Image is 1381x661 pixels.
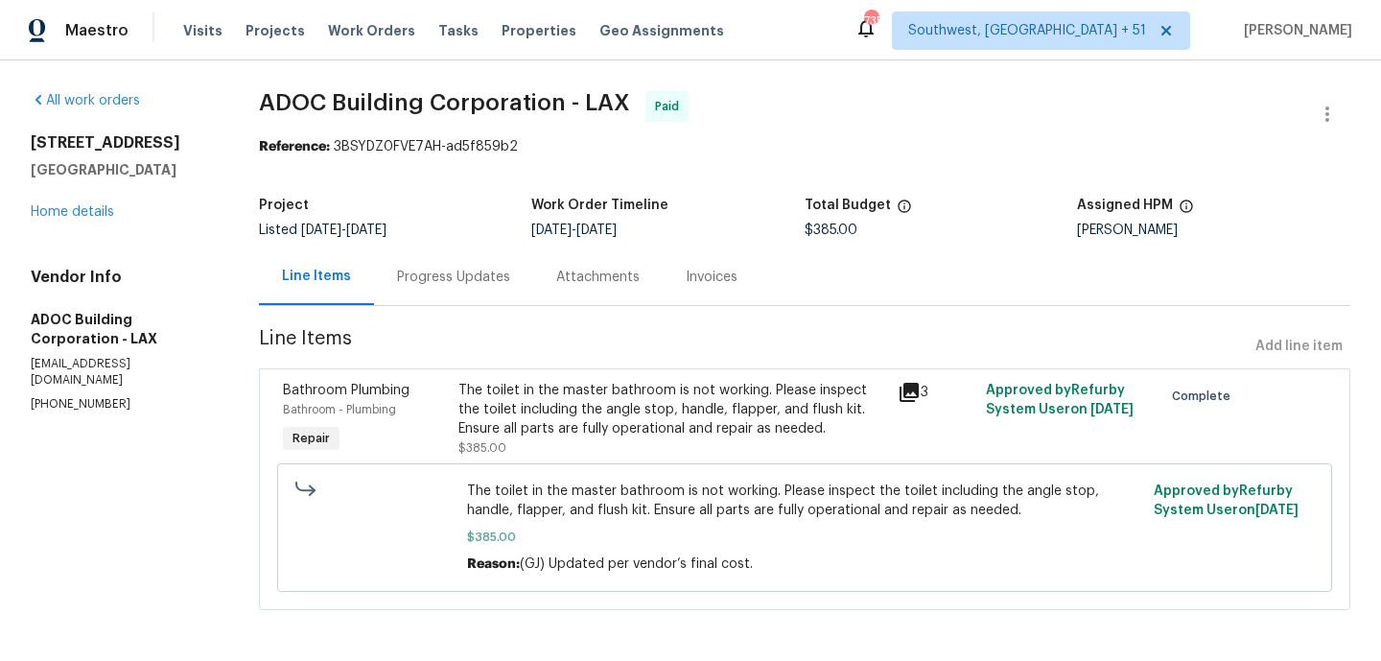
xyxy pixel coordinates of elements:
div: 735 [864,12,878,31]
span: Geo Assignments [599,21,724,40]
span: ADOC Building Corporation - LAX [259,91,630,114]
a: All work orders [31,94,140,107]
span: Visits [183,21,222,40]
span: Reason: [467,557,520,571]
span: Projects [246,21,305,40]
span: [DATE] [346,224,386,237]
span: Work Orders [328,21,415,40]
span: $385.00 [467,528,1142,547]
h4: Vendor Info [31,268,213,287]
h5: Total Budget [805,199,891,212]
h5: [GEOGRAPHIC_DATA] [31,160,213,179]
span: Approved by Refurby System User on [1154,484,1299,517]
span: Repair [285,429,338,448]
span: [DATE] [531,224,572,237]
span: Maestro [65,21,129,40]
h2: [STREET_ADDRESS] [31,133,213,153]
div: Progress Updates [397,268,510,287]
span: Listed [259,224,386,237]
div: [PERSON_NAME] [1077,224,1350,237]
span: Southwest, [GEOGRAPHIC_DATA] + 51 [908,21,1146,40]
div: 3 [898,381,974,404]
span: $385.00 [458,442,506,454]
h5: Work Order Timeline [531,199,668,212]
h5: ADOC Building Corporation - LAX [31,310,213,348]
span: Paid [655,97,687,116]
span: - [531,224,617,237]
span: $385.00 [805,224,857,237]
span: Line Items [259,329,1248,365]
h5: Project [259,199,309,212]
a: Home details [31,205,114,219]
span: - [301,224,386,237]
span: Tasks [438,24,479,37]
span: Complete [1172,387,1238,406]
span: [DATE] [1090,403,1134,416]
span: Properties [502,21,576,40]
p: [PHONE_NUMBER] [31,396,213,413]
span: [DATE] [576,224,617,237]
span: Bathroom - Plumbing [283,404,396,415]
span: Bathroom Plumbing [283,384,410,397]
b: Reference: [259,140,330,153]
span: The hpm assigned to this work order. [1179,199,1194,224]
span: The total cost of line items that have been proposed by Opendoor. This sum includes line items th... [897,199,912,224]
h5: Assigned HPM [1077,199,1173,212]
p: [EMAIL_ADDRESS][DOMAIN_NAME] [31,356,213,389]
div: 3BSYDZ0FVE7AH-ad5f859b2 [259,137,1350,156]
span: (GJ) Updated per vendor’s final cost. [520,557,753,571]
div: Line Items [282,267,351,286]
span: The toilet in the master bathroom is not working. Please inspect the toilet including the angle s... [467,482,1142,520]
div: The toilet in the master bathroom is not working. Please inspect the toilet including the angle s... [458,381,887,438]
div: Attachments [556,268,640,287]
span: [DATE] [1255,504,1299,517]
span: [PERSON_NAME] [1236,21,1352,40]
div: Invoices [686,268,737,287]
span: [DATE] [301,224,341,237]
span: Approved by Refurby System User on [986,384,1134,416]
